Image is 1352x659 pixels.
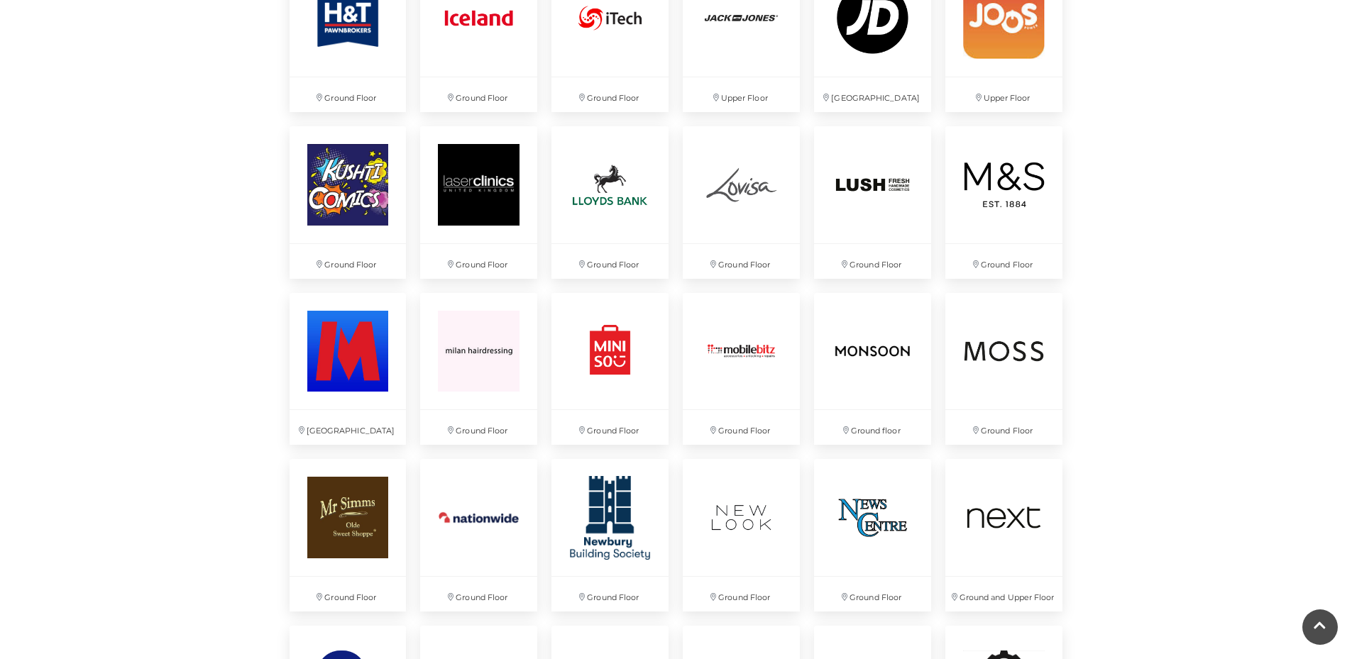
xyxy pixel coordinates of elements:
p: Ground Floor [290,244,407,279]
a: Ground Floor [938,286,1070,453]
p: Ground Floor [551,77,669,112]
p: Ground and Upper Floor [945,577,1062,611]
a: Ground Floor [676,286,807,453]
a: Laser Clinic Ground Floor [413,119,544,286]
p: Ground Floor [420,577,537,611]
img: Laser Clinic [420,126,537,243]
p: Ground Floor [814,244,931,279]
p: Ground Floor [290,77,407,112]
p: Ground Floor [551,244,669,279]
a: [GEOGRAPHIC_DATA] [282,286,414,453]
p: Ground Floor [945,244,1062,279]
p: Ground Floor [551,410,669,445]
p: Ground Floor [420,244,537,279]
p: Ground Floor [683,244,800,279]
a: Ground Floor [544,119,676,286]
a: Ground Floor [544,286,676,453]
a: Ground Floor [282,452,414,619]
p: Ground Floor [551,577,669,611]
a: Ground and Upper Floor [938,452,1070,619]
p: Ground Floor [420,77,537,112]
p: [GEOGRAPHIC_DATA] [290,410,407,445]
a: Ground Floor [282,119,414,286]
a: Ground Floor [807,119,938,286]
p: Ground Floor [945,410,1062,445]
p: Ground floor [814,410,931,445]
p: [GEOGRAPHIC_DATA] [814,77,931,112]
p: Ground Floor [814,577,931,611]
a: Ground Floor [676,452,807,619]
a: Ground floor [807,286,938,453]
p: Upper Floor [945,77,1062,112]
p: Ground Floor [683,577,800,611]
a: Ground Floor [807,452,938,619]
a: Ground Floor [413,452,544,619]
a: Ground Floor [413,286,544,453]
p: Ground Floor [683,410,800,445]
p: Ground Floor [420,410,537,445]
a: Ground Floor [676,119,807,286]
a: Ground Floor [938,119,1070,286]
p: Upper Floor [683,77,800,112]
a: Ground Floor [544,452,676,619]
p: Ground Floor [290,577,407,611]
